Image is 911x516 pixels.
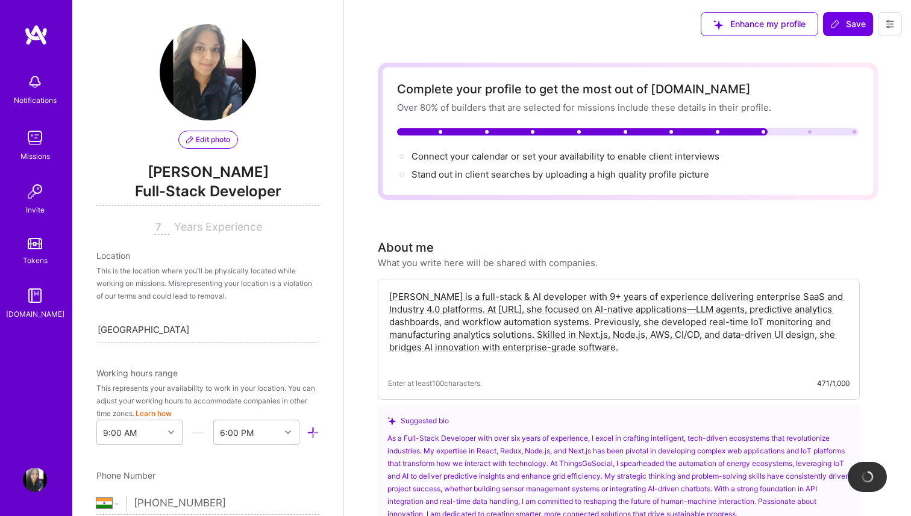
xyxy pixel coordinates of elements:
span: Full-Stack Developer [96,181,319,206]
span: Save [830,18,866,30]
img: tokens [28,238,42,249]
div: Location [96,249,319,262]
span: Enter at least 100 characters. [388,377,482,390]
div: Notifications [14,94,57,107]
span: Years Experience [174,220,262,233]
textarea: [PERSON_NAME] is a full-stack & AI developer with 9+ years of experience delivering enterprise Sa... [388,289,850,367]
div: 6:00 PM [220,426,254,439]
div: Invite [26,204,45,216]
span: Working hours range [96,368,178,378]
div: Complete your profile to get the most out of [DOMAIN_NAME] [397,82,859,96]
div: 471/1,000 [817,377,850,390]
div: Missions [20,150,50,163]
i: icon Chevron [285,429,291,435]
i: icon Chevron [168,429,174,435]
img: teamwork [23,126,47,150]
div: Stand out in client searches by uploading a high quality profile picture [412,168,709,181]
i: icon SuggestedTeams [387,417,396,425]
span: [PERSON_NAME] [96,163,319,181]
button: Edit photo [178,131,238,149]
div: 9:00 AM [103,426,137,439]
div: [DOMAIN_NAME] [6,308,64,320]
button: Save [823,12,873,36]
button: Enhance my profile [701,12,818,36]
div: This represents your availability to work in your location. You can adjust your working hours to ... [96,382,319,420]
div: Over 80% of builders that are selected for missions include these details in their profile. [397,101,859,114]
button: Learn how [136,407,172,420]
img: bell [23,70,47,94]
div: Tokens [23,254,48,267]
span: Phone Number [96,470,155,480]
img: User Avatar [23,468,47,492]
div: This is the location where you'll be physically located while working on missions. Misrepresentin... [96,264,319,302]
span: Edit photo [186,134,230,145]
div: What you write here will be shared with companies. [378,256,598,269]
i: icon SuggestedTeams [713,20,723,30]
img: Invite [23,179,47,204]
img: loading [861,470,874,483]
div: Suggested bio [387,414,850,427]
span: Connect your calendar or set your availability to enable client interviews [412,151,719,162]
i: icon HorizontalInLineDivider [192,426,204,439]
i: icon PencilPurple [186,136,193,143]
input: XX [154,220,169,235]
img: logo [24,24,48,46]
span: Enhance my profile [713,18,806,30]
img: guide book [23,284,47,308]
a: User Avatar [20,468,50,492]
img: User Avatar [160,24,256,120]
div: About me [378,238,434,256]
